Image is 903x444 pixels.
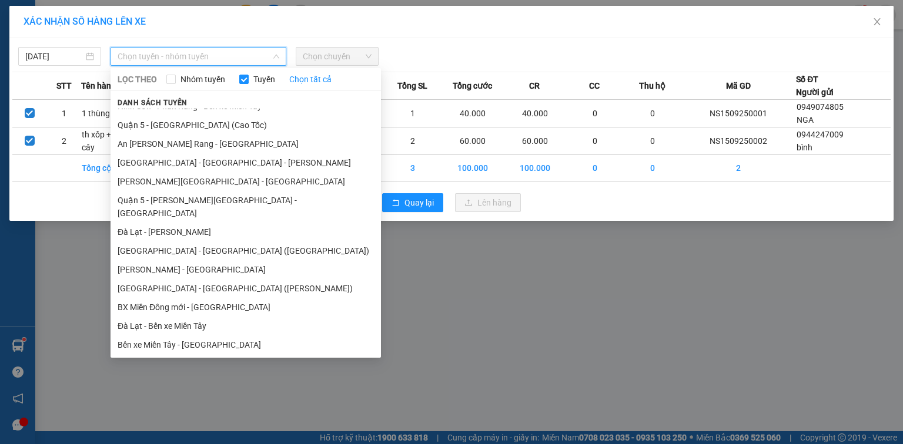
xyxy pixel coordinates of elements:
span: 0944247009 [797,130,844,139]
li: Quận 5 - [PERSON_NAME][GEOGRAPHIC_DATA] - [GEOGRAPHIC_DATA] [111,191,381,223]
span: down [273,53,280,60]
li: Bến xe Miền Tây - [GEOGRAPHIC_DATA] [111,335,381,354]
td: Tổng cộng [81,155,139,181]
a: Chọn tất cả [289,73,332,86]
span: rollback [392,199,400,208]
td: NS1509250001 [681,100,797,127]
td: 2 [681,155,797,181]
span: Tổng SL [397,79,427,92]
td: 0 [566,127,624,155]
td: 1 [384,100,442,127]
td: 0 [566,155,624,181]
button: Close [861,6,894,39]
td: 0 [624,155,681,181]
td: 0 [624,127,681,155]
span: Thu hộ [639,79,665,92]
span: Quay lại [404,196,434,209]
button: rollbackQuay lại [382,193,443,212]
span: CC [589,79,600,92]
td: 3 [384,155,442,181]
td: 0 [566,100,624,127]
span: Chọn tuyến - nhóm tuyến [118,48,279,65]
td: 0 [624,100,681,127]
span: Nhóm tuyến [176,73,230,86]
input: 15/09/2025 [25,50,83,63]
td: 100.000 [442,155,504,181]
span: LỌC THEO [118,73,157,86]
span: Mã GD [726,79,751,92]
td: 2 [384,127,442,155]
li: An [PERSON_NAME] Rang - [GEOGRAPHIC_DATA] [111,134,381,153]
td: 2 [47,127,82,155]
td: 100.000 [504,155,566,181]
td: 40.000 [504,100,566,127]
div: Số ĐT Người gửi [796,73,834,99]
span: XÁC NHẬN SỐ HÀNG LÊN XE [24,16,146,27]
span: CR [529,79,540,92]
span: Chọn chuyến [303,48,372,65]
td: 40.000 [442,100,504,127]
span: NGA [797,115,814,125]
td: 1 [47,100,82,127]
td: 1 thùng xốp [81,100,139,127]
li: BX Miền Đông mới - [GEOGRAPHIC_DATA] [111,298,381,317]
span: Danh sách tuyến [111,97,195,108]
td: th xốp + bị trái cây [81,127,139,155]
span: close [872,17,882,26]
li: [GEOGRAPHIC_DATA] - [GEOGRAPHIC_DATA] ([PERSON_NAME]) [111,279,381,298]
li: [PERSON_NAME][GEOGRAPHIC_DATA] - [GEOGRAPHIC_DATA] [111,172,381,191]
li: [PERSON_NAME] - [GEOGRAPHIC_DATA] [111,260,381,279]
li: [GEOGRAPHIC_DATA] - [GEOGRAPHIC_DATA] ([GEOGRAPHIC_DATA]) [111,241,381,260]
li: [GEOGRAPHIC_DATA] - [GEOGRAPHIC_DATA] - [PERSON_NAME] [111,153,381,172]
button: uploadLên hàng [455,193,521,212]
span: Tên hàng [81,79,116,92]
span: 0949074805 [797,102,844,112]
td: NS1509250002 [681,127,797,155]
td: 60.000 [442,127,504,155]
li: Đà Lạt - [PERSON_NAME] [111,223,381,241]
span: Tổng cước [453,79,492,92]
li: Quận 5 - [GEOGRAPHIC_DATA] (Cao Tốc) [111,116,381,134]
li: Đà Lạt - Bến xe Miền Tây [111,317,381,335]
span: bình [797,143,812,152]
td: 60.000 [504,127,566,155]
span: Tuyến [249,73,280,86]
span: STT [56,79,72,92]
